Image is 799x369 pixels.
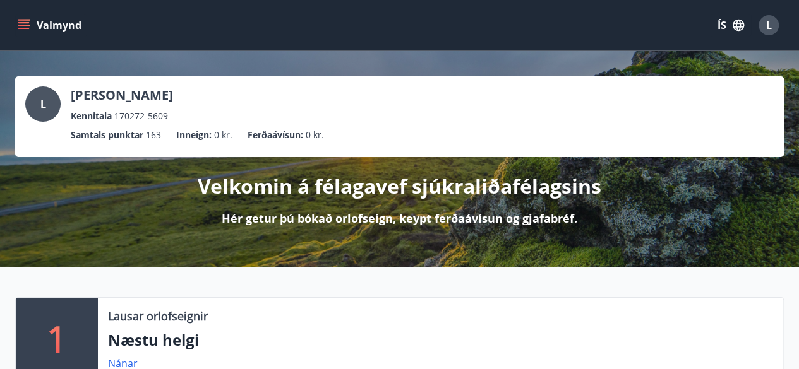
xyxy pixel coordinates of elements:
span: 163 [146,128,161,142]
span: 170272-5609 [114,109,168,123]
p: Hér getur þú bókað orlofseign, keypt ferðaávísun og gjafabréf. [222,210,577,226]
p: 1 [47,314,67,362]
span: 0 kr. [306,128,324,142]
span: L [40,97,46,111]
p: Lausar orlofseignir [108,308,208,324]
button: ÍS [711,14,751,37]
p: Ferðaávísun : [248,128,303,142]
button: menu [15,14,87,37]
p: Næstu helgi [108,329,773,351]
button: L [754,10,784,40]
p: Samtals punktar [71,128,143,142]
p: Inneign : [176,128,212,142]
p: [PERSON_NAME] [71,86,173,104]
span: L [766,18,772,32]
span: 0 kr. [214,128,232,142]
p: Velkomin á félagavef sjúkraliðafélagsins [198,172,601,200]
p: Kennitala [71,109,112,123]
